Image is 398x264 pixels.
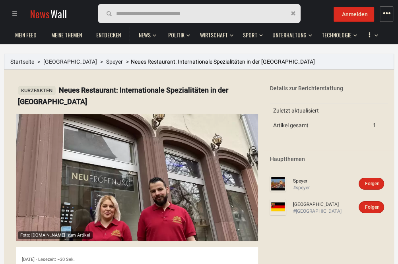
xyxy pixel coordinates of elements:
[268,27,311,43] a: Unterhaltung
[268,24,312,43] button: Unterhaltung
[30,6,50,21] span: News
[239,24,263,43] button: Sport
[135,27,155,43] a: News
[10,58,34,65] a: Startseite
[200,31,228,39] span: Wirtschaft
[239,27,261,43] a: Sport
[270,103,370,118] td: Zuletzt aktualisiert
[196,27,232,43] a: Wirtschaft
[318,27,355,43] a: Technologie
[16,114,258,241] a: Foto: [DOMAIN_NAME] ·zum Artikel
[139,31,151,39] span: News
[272,31,307,39] span: Unterhaltung
[30,6,67,21] a: NewsWall
[270,84,388,92] div: Details zur Berichterstattung
[164,27,188,43] a: Politik
[370,118,388,133] td: 1
[68,233,90,238] span: zum Artikel
[50,6,67,21] span: Wall
[106,58,123,65] a: Speyer
[168,31,184,39] span: Politik
[293,201,344,208] a: [GEOGRAPHIC_DATA]
[365,204,380,210] span: Folgen
[342,11,368,17] span: Anmelden
[293,208,344,215] div: #[GEOGRAPHIC_DATA]
[293,184,344,191] div: #speyer
[270,118,370,133] td: Artikel gesamt
[243,31,257,39] span: Sport
[334,7,374,22] button: Anmelden
[43,58,97,65] a: [GEOGRAPHIC_DATA]
[293,178,344,184] a: Speyer
[135,24,159,43] button: News
[96,31,121,39] span: Entdecken
[196,24,233,43] button: Wirtschaft
[18,231,93,239] div: Foto: [DOMAIN_NAME] ·
[318,24,357,43] button: Technologie
[51,31,82,39] span: Meine Themen
[270,155,388,163] div: Hauptthemen
[164,24,190,43] button: Politik
[322,31,351,39] span: Technologie
[16,114,258,241] img: Vorschaubild von rheinpfalz.de
[131,58,315,65] span: Neues Restaurant: Internationale Spezialitäten in der [GEOGRAPHIC_DATA]
[15,31,37,39] span: Mein Feed
[270,199,286,215] img: Profilbild von Rheinland-Pfalz
[270,176,286,192] img: Profilbild von Speyer
[365,181,380,186] span: Folgen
